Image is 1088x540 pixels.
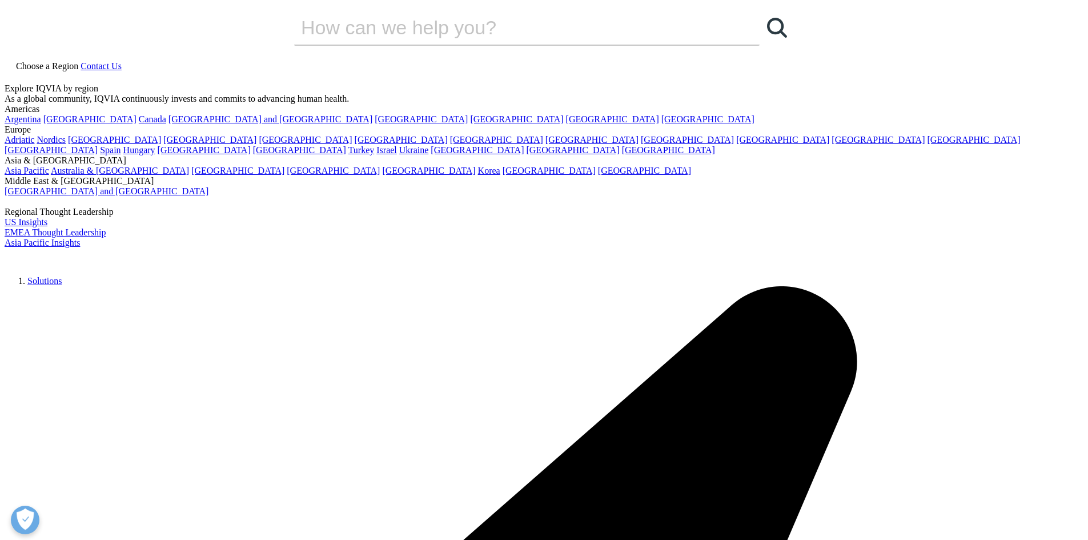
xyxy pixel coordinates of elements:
a: [GEOGRAPHIC_DATA] [355,135,448,145]
a: [GEOGRAPHIC_DATA] [375,114,468,124]
a: [GEOGRAPHIC_DATA] [431,145,524,155]
a: [GEOGRAPHIC_DATA] [470,114,563,124]
div: Regional Thought Leadership [5,207,1083,217]
span: Choose a Region [16,61,78,71]
div: Europe [5,125,1083,135]
a: Israel [376,145,397,155]
div: Asia & [GEOGRAPHIC_DATA] [5,155,1083,166]
a: [GEOGRAPHIC_DATA] [545,135,639,145]
a: Hungary [123,145,155,155]
a: Solutions [27,276,62,286]
a: [GEOGRAPHIC_DATA] [503,166,596,175]
a: [GEOGRAPHIC_DATA] [736,135,829,145]
a: [GEOGRAPHIC_DATA] [526,145,619,155]
a: [GEOGRAPHIC_DATA] [5,145,98,155]
a: [GEOGRAPHIC_DATA] [450,135,543,145]
a: Spain [100,145,121,155]
a: [GEOGRAPHIC_DATA] [43,114,136,124]
a: Ukraine [399,145,429,155]
a: [GEOGRAPHIC_DATA] [68,135,161,145]
div: As a global community, IQVIA continuously invests and commits to advancing human health. [5,94,1083,104]
a: [GEOGRAPHIC_DATA] [382,166,475,175]
div: Explore IQVIA by region [5,83,1083,94]
a: [GEOGRAPHIC_DATA] [661,114,754,124]
a: Argentina [5,114,41,124]
a: Nordics [37,135,66,145]
a: [GEOGRAPHIC_DATA] [158,145,251,155]
a: US Insights [5,217,47,227]
a: [GEOGRAPHIC_DATA] and [GEOGRAPHIC_DATA] [5,186,208,196]
a: Contact Us [81,61,122,71]
a: EMEA Thought Leadership [5,227,106,237]
a: [GEOGRAPHIC_DATA] and [GEOGRAPHIC_DATA] [168,114,372,124]
a: [GEOGRAPHIC_DATA] [832,135,925,145]
a: [GEOGRAPHIC_DATA] [927,135,1020,145]
img: IQVIA Healthcare Information Technology and Pharma Clinical Research Company [5,248,96,265]
a: Asia Pacific [5,166,49,175]
a: Turkey [348,145,375,155]
a: [GEOGRAPHIC_DATA] [622,145,715,155]
input: Search [294,10,727,45]
a: Canada [139,114,166,124]
a: [GEOGRAPHIC_DATA] [191,166,284,175]
a: [GEOGRAPHIC_DATA] [598,166,691,175]
div: Middle East & [GEOGRAPHIC_DATA] [5,176,1083,186]
svg: Search [767,18,787,38]
a: Adriatic [5,135,34,145]
a: [GEOGRAPHIC_DATA] [163,135,256,145]
button: Open Preferences [11,506,39,534]
a: Australia & [GEOGRAPHIC_DATA] [51,166,189,175]
a: [GEOGRAPHIC_DATA] [641,135,734,145]
a: Korea [478,166,500,175]
a: Asia Pacific Insights [5,238,80,247]
a: [GEOGRAPHIC_DATA] [253,145,346,155]
div: Americas [5,104,1083,114]
a: [GEOGRAPHIC_DATA] [259,135,352,145]
a: [GEOGRAPHIC_DATA] [566,114,659,124]
a: [GEOGRAPHIC_DATA] [287,166,380,175]
a: Search [760,10,794,45]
